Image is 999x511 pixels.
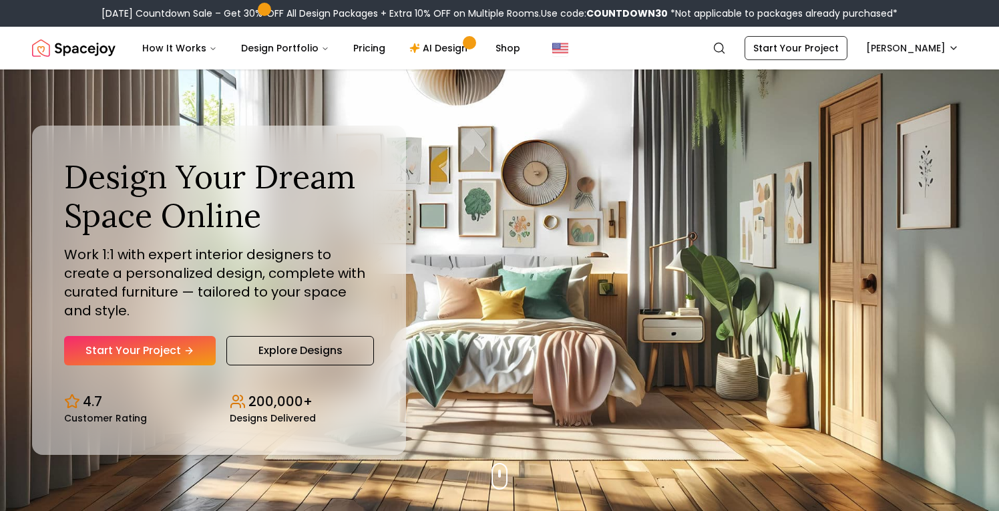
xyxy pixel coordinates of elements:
button: [PERSON_NAME] [858,36,967,60]
img: United States [552,40,568,56]
a: Pricing [343,35,396,61]
b: COUNTDOWN30 [586,7,668,20]
span: *Not applicable to packages already purchased* [668,7,897,20]
button: Design Portfolio [230,35,340,61]
a: Start Your Project [64,336,216,365]
div: Design stats [64,381,374,423]
div: [DATE] Countdown Sale – Get 30% OFF All Design Packages + Extra 10% OFF on Multiple Rooms. [102,7,897,20]
a: Explore Designs [226,336,374,365]
p: Work 1:1 with expert interior designers to create a personalized design, complete with curated fu... [64,245,374,320]
small: Customer Rating [64,413,147,423]
span: Use code: [541,7,668,20]
a: Start Your Project [745,36,847,60]
p: 200,000+ [248,392,313,411]
small: Designs Delivered [230,413,316,423]
a: Spacejoy [32,35,116,61]
nav: Main [132,35,531,61]
button: How It Works [132,35,228,61]
img: Spacejoy Logo [32,35,116,61]
a: Shop [485,35,531,61]
nav: Global [32,27,967,69]
a: AI Design [399,35,482,61]
h1: Design Your Dream Space Online [64,158,374,234]
p: 4.7 [83,392,102,411]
